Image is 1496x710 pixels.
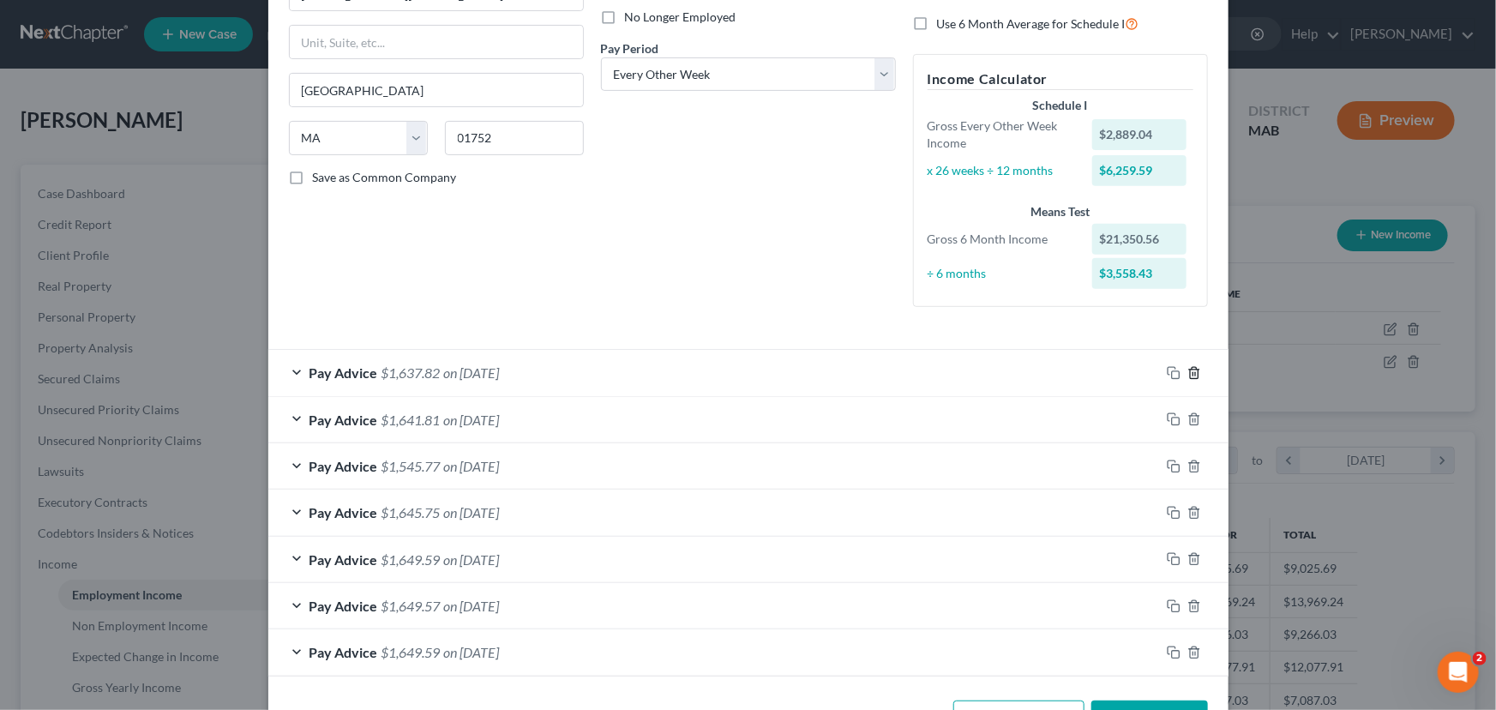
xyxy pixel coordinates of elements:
span: $1,641.81 [382,412,441,428]
div: $21,350.56 [1092,224,1187,255]
span: $1,637.82 [382,364,441,381]
span: Save as Common Company [313,170,457,184]
div: x 26 weeks ÷ 12 months [919,162,1084,179]
div: Gross 6 Month Income [919,231,1084,248]
span: Use 6 Month Average for Schedule I [937,16,1126,31]
div: Gross Every Other Week Income [919,117,1084,152]
span: $1,649.57 [382,598,441,614]
h5: Income Calculator [928,69,1193,90]
span: Pay Advice [309,598,378,614]
input: Enter zip... [445,121,584,155]
span: Pay Advice [309,364,378,381]
span: Pay Advice [309,412,378,428]
span: on [DATE] [444,644,500,660]
span: Pay Advice [309,504,378,520]
span: on [DATE] [444,364,500,381]
span: on [DATE] [444,412,500,428]
span: $1,649.59 [382,644,441,660]
span: Pay Advice [309,644,378,660]
span: on [DATE] [444,551,500,568]
span: No Longer Employed [625,9,736,24]
iframe: Intercom live chat [1438,652,1479,693]
span: $1,545.77 [382,458,441,474]
span: $1,649.59 [382,551,441,568]
span: Pay Advice [309,551,378,568]
div: $6,259.59 [1092,155,1187,186]
span: on [DATE] [444,504,500,520]
div: $2,889.04 [1092,119,1187,150]
span: $1,645.75 [382,504,441,520]
span: on [DATE] [444,458,500,474]
div: ÷ 6 months [919,265,1084,282]
div: $3,558.43 [1092,258,1187,289]
span: on [DATE] [444,598,500,614]
span: Pay Advice [309,458,378,474]
span: Pay Period [601,41,659,56]
div: Means Test [928,203,1193,220]
input: Unit, Suite, etc... [290,26,583,58]
div: Schedule I [928,97,1193,114]
input: Enter city... [290,74,583,106]
span: 2 [1473,652,1487,665]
